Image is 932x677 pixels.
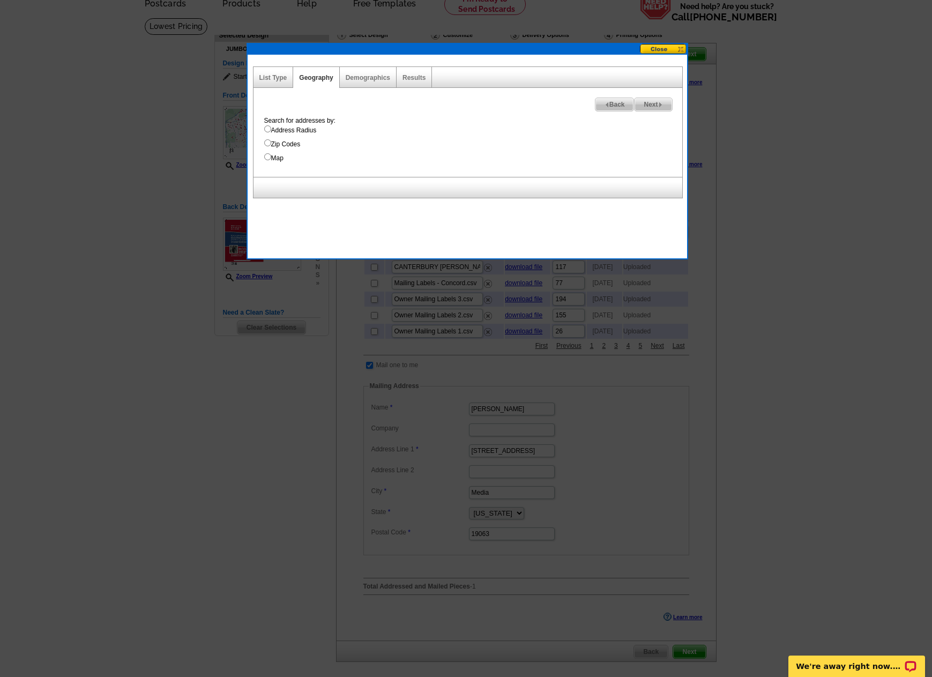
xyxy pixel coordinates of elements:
[658,102,663,107] img: button-next-arrow-gray.png
[259,116,682,163] div: Search for addresses by:
[635,98,672,111] span: Next
[402,74,426,81] a: Results
[595,98,635,111] a: Back
[346,74,390,81] a: Demographics
[264,125,682,135] label: Address Radius
[264,153,271,160] input: Map
[264,125,271,132] input: Address Radius
[605,102,609,107] img: button-prev-arrow-gray.png
[299,74,333,81] a: Geography
[264,153,682,163] label: Map
[259,74,287,81] a: List Type
[781,643,932,677] iframe: LiveChat chat widget
[634,98,672,111] a: Next
[264,139,682,149] label: Zip Codes
[264,139,271,146] input: Zip Codes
